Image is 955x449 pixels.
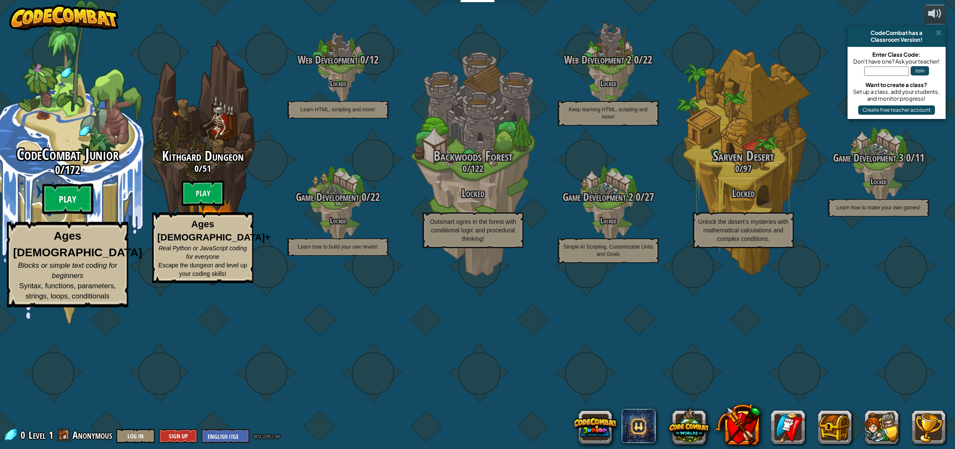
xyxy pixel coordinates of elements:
[645,190,654,204] span: 27
[359,190,366,204] span: 0
[49,428,53,442] span: 1
[203,162,211,175] span: 51
[743,162,752,175] span: 97
[135,27,270,297] div: Complete previous world to unlock
[116,429,155,443] button: Log In
[17,143,119,165] span: CodeCombat Junior
[903,151,911,165] span: 0
[65,162,80,177] span: 172
[405,163,541,174] h3: /
[434,147,513,165] span: Backwoods Forest
[633,190,640,204] span: 0
[430,218,516,242] span: Outsmart ogres in the forest with conditional logic and procedural thinking!
[541,79,676,87] h4: Locked
[924,5,946,25] button: Adjust volume
[541,54,676,66] h3: /
[301,107,375,113] span: Learn HTML, scripting and more!
[29,428,46,442] span: Level
[162,147,244,165] span: Kithgard Dungeon
[564,52,631,67] span: Web Development 2
[270,79,405,87] h4: Locked
[270,191,405,203] h3: /
[852,81,941,88] div: Want to create a class?
[643,52,652,67] span: 22
[851,36,942,43] div: Classroom Version!
[298,52,358,67] span: Web Development
[13,230,142,259] strong: Ages [DEMOGRAPHIC_DATA]
[9,5,119,30] img: CodeCombat - Learn how to code by playing a game
[194,162,199,175] span: 0
[159,429,197,443] button: Sign Up
[20,428,28,442] span: 0
[631,52,639,67] span: 0
[851,29,942,36] div: CodeCombat has a
[270,217,405,225] h4: Locked
[471,162,483,175] span: 122
[298,244,378,250] span: Learn how to build your own levels!
[55,162,60,177] span: 0
[563,244,653,257] span: Simple AI Scripting, Customizable Units and Goals
[72,428,112,442] span: Anonymous
[405,188,541,199] h3: Locked
[369,52,379,67] span: 12
[852,58,941,65] div: Don't have one? Ask your teacher!
[254,432,280,440] span: beta levels on
[563,190,633,204] span: Game Development 2
[42,184,93,214] btn: Play
[296,190,359,204] span: Game Development
[569,107,648,120] span: Keep learning HTML, scripting and more!
[911,66,929,75] button: Join
[19,282,116,300] span: Syntax, functions, parameters, strings, loops, conditionals
[270,54,405,66] h3: /
[858,105,935,115] button: Create free teacher account
[811,177,946,185] h4: Locked
[698,218,788,242] span: Unlock the desert’s mysteries with mathematical calculations and complex conditions.
[713,147,774,165] span: Sarven Desert
[370,190,380,204] span: 22
[18,261,117,280] span: Blocks or simple text coding for beginners
[811,152,946,164] h3: /
[852,88,941,102] div: Set up a class, add your students, and monitor progress!
[157,219,270,243] strong: Ages [DEMOGRAPHIC_DATA]+
[358,52,365,67] span: 0
[541,191,676,203] h3: /
[915,151,924,165] span: 11
[135,163,270,174] h3: /
[182,180,224,206] btn: Play
[159,262,247,277] span: Escape the dungeon and level up your coding skills!
[735,162,739,175] span: 0
[836,205,920,211] span: Learn how to make your own games!
[541,217,676,225] h4: Locked
[833,151,903,165] span: Game Development 3
[676,163,811,174] h3: /
[463,162,467,175] span: 0
[676,188,811,199] h3: Locked
[852,51,941,58] div: Enter Class Code:
[159,245,247,260] span: Real Python or JavaScript coding for everyone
